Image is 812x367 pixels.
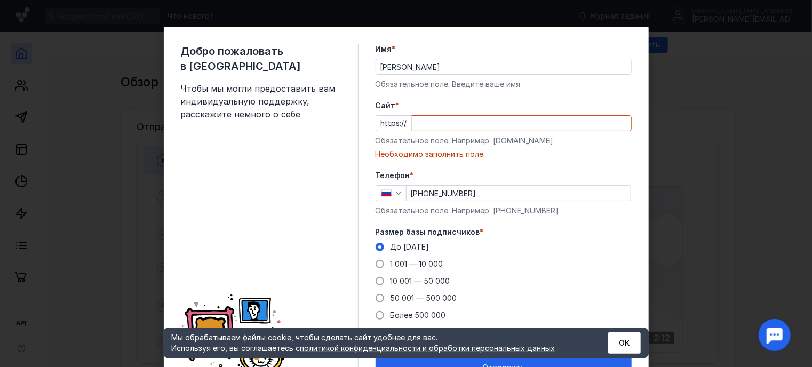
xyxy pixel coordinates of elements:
div: Необходимо заполнить поле [376,149,632,159]
span: Телефон [376,170,410,181]
span: До [DATE] [391,242,429,251]
span: Чтобы мы могли предоставить вам индивидуальную поддержку, расскажите немного о себе [181,82,341,121]
span: Добро пожаловать в [GEOGRAPHIC_DATA] [181,44,341,74]
span: Более 500 000 [391,310,446,320]
button: ОК [608,332,641,354]
span: Размер базы подписчиков [376,227,480,237]
span: Cайт [376,100,396,111]
div: Обязательное поле. Например: [PHONE_NUMBER] [376,205,632,216]
div: Обязательное поле. Введите ваше имя [376,79,632,90]
span: 10 001 — 50 000 [391,276,450,285]
div: Обязательное поле. Например: [DOMAIN_NAME] [376,135,632,146]
a: политикой конфиденциальности и обработки персональных данных [300,344,555,353]
span: 50 001 — 500 000 [391,293,457,302]
div: Мы обрабатываем файлы cookie, чтобы сделать сайт удобнее для вас. Используя его, вы соглашаетесь c [171,332,582,354]
span: Имя [376,44,392,54]
span: 1 001 — 10 000 [391,259,443,268]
